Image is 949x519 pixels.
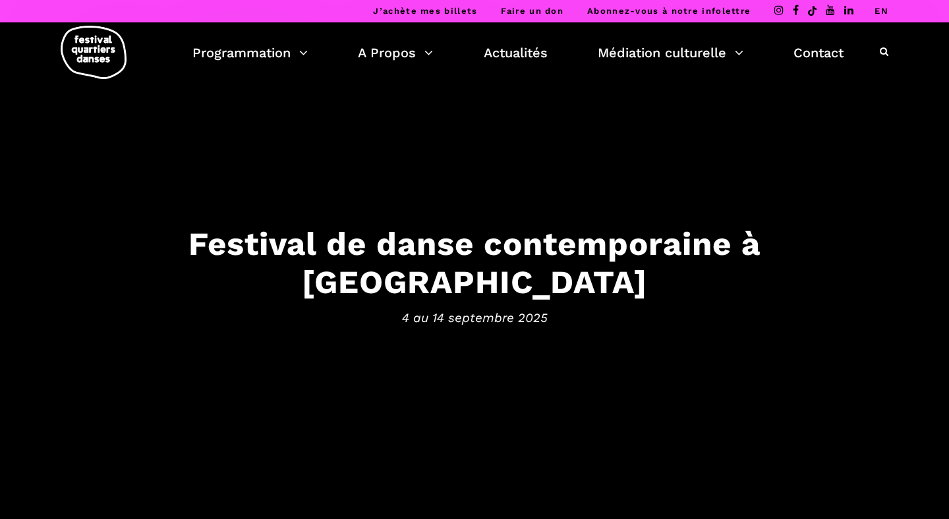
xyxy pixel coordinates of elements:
a: Médiation culturelle [598,41,743,64]
a: A Propos [358,41,433,64]
a: J’achète mes billets [373,6,477,16]
a: Faire un don [501,6,563,16]
span: 4 au 14 septembre 2025 [66,308,883,328]
a: Contact [793,41,844,64]
img: logo-fqd-med [61,26,127,79]
a: Abonnez-vous à notre infolettre [587,6,751,16]
a: EN [875,6,888,16]
a: Programmation [192,41,308,64]
h3: Festival de danse contemporaine à [GEOGRAPHIC_DATA] [66,224,883,302]
a: Actualités [484,41,548,64]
